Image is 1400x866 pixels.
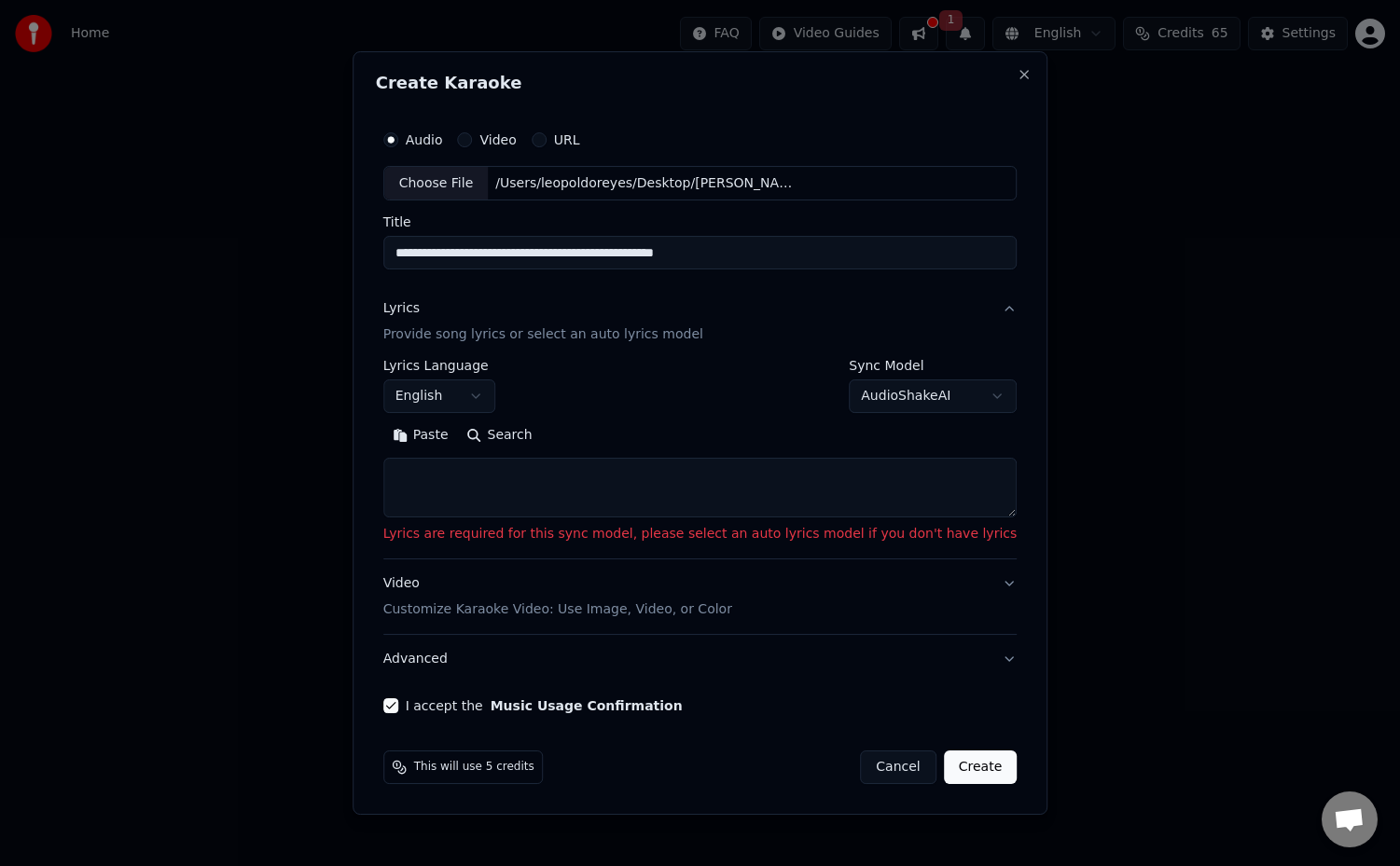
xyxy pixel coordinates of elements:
[383,526,1018,544] p: Lyrics are required for this sync model, please select an auto lyrics model if you don't have lyrics
[383,360,495,373] label: Lyrics Language
[383,600,732,619] p: Customize Karaoke Video: Use Image, Video, or Color
[383,574,732,619] div: Video
[383,559,1018,634] button: VideoCustomize Karaoke Video: Use Image, Video, or Color
[554,133,580,146] label: URL
[383,216,1018,229] label: Title
[383,360,1018,559] div: LyricsProvide song lyrics or select an auto lyrics model
[383,421,458,451] button: Paste
[860,750,936,784] button: Cancel
[384,167,489,200] div: Choose File
[376,75,1025,91] h2: Create Karaoke
[383,326,703,345] p: Provide song lyrics or select an auto lyrics model
[944,750,1018,784] button: Create
[383,300,420,319] div: Lyrics
[414,760,534,775] span: This will use 5 credits
[406,133,443,146] label: Audio
[458,421,542,451] button: Search
[383,635,1018,683] button: Advanced
[849,360,1017,373] label: Sync Model
[383,285,1018,360] button: LyricsProvide song lyrics or select an auto lyrics model
[491,699,683,712] button: I accept the
[480,133,517,146] label: Video
[406,699,683,712] label: I accept the
[488,174,805,193] div: /Users/leopoldoreyes/Desktop/[PERSON_NAME] MIL MANERAS LAS BALADAS DE [PERSON_NAME].mp3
